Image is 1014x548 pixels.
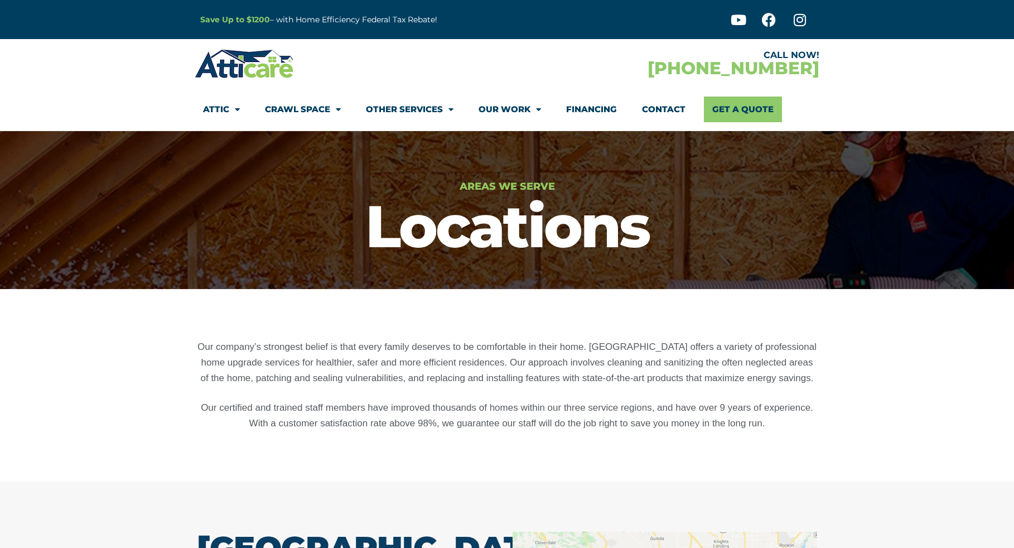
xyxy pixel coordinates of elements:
[265,97,341,122] a: Crawl Space
[200,15,270,25] a: Save Up to $1200
[197,400,817,431] p: Our certified and trained staff members have improved thousands of homes within our three service...
[366,97,453,122] a: Other Services
[203,97,240,122] a: Attic
[479,97,541,122] a: Our Work
[6,197,1008,256] h1: Locations
[507,51,819,60] div: CALL NOW!
[6,181,1008,191] h6: Areas we serve
[704,97,782,122] a: Get A Quote
[203,97,811,122] nav: Menu
[197,339,817,386] p: Our company’s strongest belief is that every family deserves to be comfortable in their home. [GE...
[200,13,562,26] p: – with Home Efficiency Federal Tax Rebate!
[642,97,685,122] a: Contact
[566,97,617,122] a: Financing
